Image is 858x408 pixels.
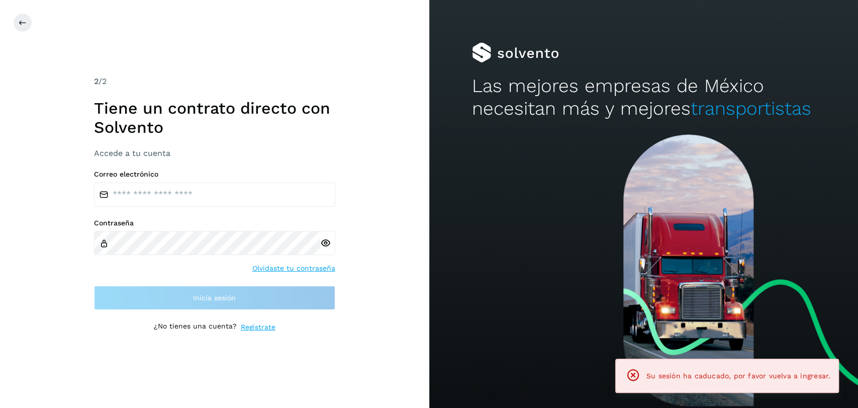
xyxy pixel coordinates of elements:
[193,294,236,301] span: Inicia sesión
[94,148,335,158] h3: Accede a tu cuenta
[94,99,335,137] h1: Tiene un contrato directo con Solvento
[94,286,335,310] button: Inicia sesión
[472,75,815,120] h2: Las mejores empresas de México necesitan más y mejores
[154,322,237,333] p: ¿No tienes una cuenta?
[94,219,335,227] label: Contraseña
[646,372,830,380] span: Su sesión ha caducado, por favor vuelva a ingresar.
[252,263,335,274] a: Olvidaste tu contraseña
[241,322,275,333] a: Regístrate
[691,98,811,119] span: transportistas
[94,170,335,179] label: Correo electrónico
[94,76,99,86] span: 2
[94,75,335,88] div: /2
